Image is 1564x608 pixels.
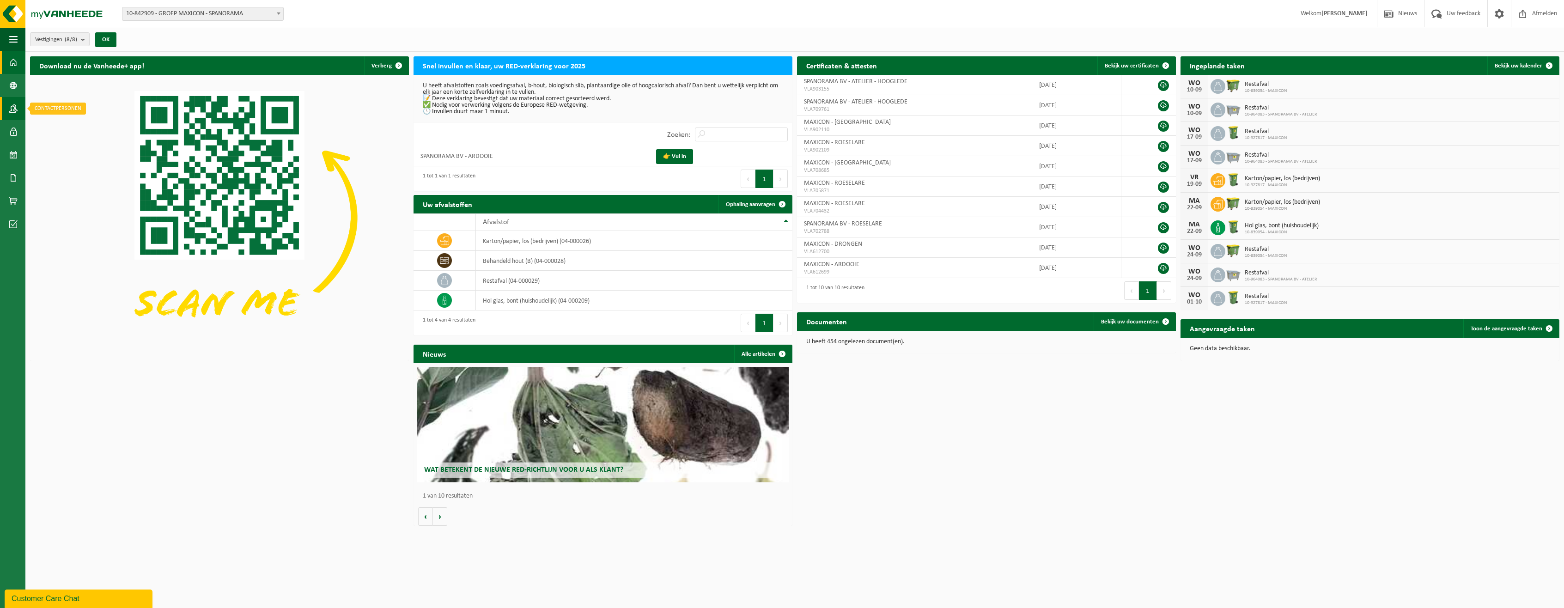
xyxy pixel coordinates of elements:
td: [DATE] [1032,136,1121,156]
span: MAXICON - ROESELARE [804,200,865,207]
div: 10-09 [1185,110,1204,117]
span: 10-927817 - MAXICON [1245,135,1287,141]
a: Toon de aangevraagde taken [1463,319,1558,338]
h2: Snel invullen en klaar, uw RED-verklaring voor 2025 [414,56,595,74]
img: WB-0240-HPE-GN-50 [1225,125,1241,140]
button: Next [1157,281,1171,300]
div: 22-09 [1185,228,1204,235]
span: VLA903155 [804,85,1025,93]
span: Verberg [371,63,392,69]
span: 10-927817 - MAXICON [1245,182,1320,188]
button: Vorige [418,507,433,526]
h2: Download nu de Vanheede+ app! [30,56,153,74]
span: Restafval [1245,152,1317,159]
div: 24-09 [1185,275,1204,282]
div: WO [1185,292,1204,299]
span: Ophaling aanvragen [726,201,775,207]
div: MA [1185,221,1204,228]
p: 1 van 10 resultaten [423,493,788,499]
button: Previous [1124,281,1139,300]
span: MAXICON - ARDOOIE [804,261,859,268]
span: SPANORAMA BV - ATELIER - HOOGLEDE [804,98,907,105]
button: Next [773,170,788,188]
img: WB-2500-GAL-GY-01 [1225,266,1241,282]
span: Karton/papier, los (bedrijven) [1245,175,1320,182]
span: 10-839054 - MAXICON [1245,88,1287,94]
button: 1 [755,170,773,188]
span: Restafval [1245,246,1287,253]
span: VLA704432 [804,207,1025,215]
div: 17-09 [1185,158,1204,164]
label: Zoeken: [667,131,690,139]
img: WB-2500-GAL-GY-01 [1225,148,1241,164]
count: (8/8) [65,36,77,43]
button: Volgende [433,507,447,526]
span: MAXICON - ROESELARE [804,139,865,146]
span: SPANORAMA BV - ATELIER - HOOGLEDE [804,78,907,85]
button: Previous [741,170,755,188]
span: 10-839054 - MAXICON [1245,230,1319,235]
span: Hol glas, bont (huishoudelijk) [1245,222,1319,230]
span: SPANORAMA BV - ROESELARE [804,220,882,227]
p: U heeft 454 ongelezen document(en). [806,339,1167,345]
a: Alle artikelen [734,345,791,363]
div: 17-09 [1185,134,1204,140]
img: Download de VHEPlus App [30,75,409,359]
span: Restafval [1245,293,1287,300]
span: MAXICON - ROESELARE [804,180,865,187]
a: Bekijk uw documenten [1094,312,1175,331]
div: 01-10 [1185,299,1204,305]
button: Verberg [364,56,408,75]
td: behandeld hout (B) (04-000028) [476,251,792,271]
span: VLA705871 [804,187,1025,195]
iframe: chat widget [5,588,154,608]
span: Restafval [1245,104,1317,112]
span: VLA612699 [804,268,1025,276]
span: Bekijk uw certificaten [1105,63,1159,69]
button: Previous [741,314,755,332]
span: 10-964083 - SPANORAMA BV - ATELIER [1245,159,1317,164]
img: WB-1100-HPE-GN-50 [1225,195,1241,211]
span: Bekijk uw documenten [1101,319,1159,325]
a: Bekijk uw kalender [1487,56,1558,75]
button: Vestigingen(8/8) [30,32,90,46]
button: 1 [1139,281,1157,300]
span: 10-964083 - SPANORAMA BV - ATELIER [1245,112,1317,117]
span: 10-842909 - GROEP MAXICON - SPANORAMA [122,7,283,20]
span: Bekijk uw kalender [1495,63,1542,69]
button: 1 [755,314,773,332]
span: MAXICON - [GEOGRAPHIC_DATA] [804,119,891,126]
span: Wat betekent de nieuwe RED-richtlijn voor u als klant? [424,466,623,474]
div: WO [1185,103,1204,110]
span: Restafval [1245,269,1317,277]
h2: Documenten [797,312,856,330]
span: VLA702788 [804,228,1025,235]
span: MAXICON - DRONGEN [804,241,862,248]
td: [DATE] [1032,95,1121,116]
span: VLA612700 [804,248,1025,255]
div: VR [1185,174,1204,181]
div: WO [1185,244,1204,252]
h2: Certificaten & attesten [797,56,886,74]
span: MAXICON - [GEOGRAPHIC_DATA] [804,159,891,166]
img: WB-1100-HPE-GN-50 [1225,243,1241,258]
td: [DATE] [1032,197,1121,217]
div: 22-09 [1185,205,1204,211]
td: [DATE] [1032,75,1121,95]
div: 1 tot 1 van 1 resultaten [418,169,475,189]
td: SPANORAMA BV - ARDOOIE [414,146,648,166]
td: [DATE] [1032,237,1121,258]
span: Restafval [1245,128,1287,135]
div: WO [1185,268,1204,275]
a: 👉 Vul in [656,149,693,164]
div: WO [1185,150,1204,158]
h2: Nieuws [414,345,455,363]
div: WO [1185,127,1204,134]
td: hol glas, bont (huishoudelijk) (04-000209) [476,291,792,310]
td: karton/papier, los (bedrijven) (04-000026) [476,231,792,251]
a: Ophaling aanvragen [718,195,791,213]
span: VLA709761 [804,106,1025,113]
button: OK [95,32,116,47]
span: 10-839054 - MAXICON [1245,206,1320,212]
